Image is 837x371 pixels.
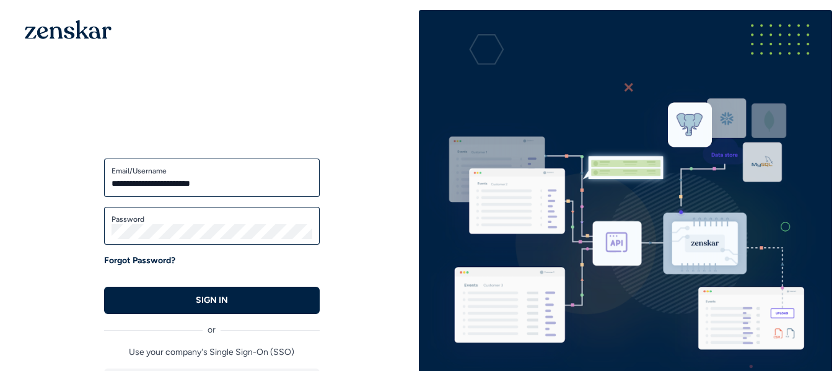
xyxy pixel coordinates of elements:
[104,346,320,359] p: Use your company's Single Sign-On (SSO)
[104,287,320,314] button: SIGN IN
[25,20,112,39] img: 1OGAJ2xQqyY4LXKgY66KYq0eOWRCkrZdAb3gUhuVAqdWPZE9SRJmCz+oDMSn4zDLXe31Ii730ItAGKgCKgCCgCikA4Av8PJUP...
[196,294,228,307] p: SIGN IN
[104,255,175,267] a: Forgot Password?
[112,214,312,224] label: Password
[112,166,312,176] label: Email/Username
[104,314,320,336] div: or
